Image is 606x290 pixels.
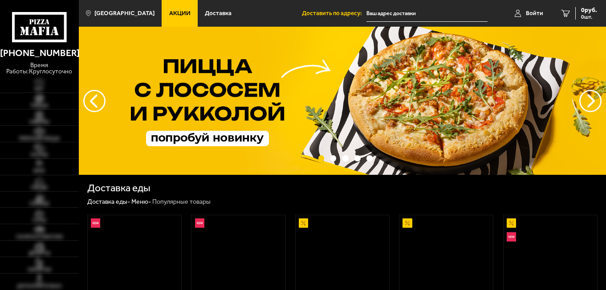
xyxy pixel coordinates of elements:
img: Акционный [299,218,308,228]
button: точки переключения [354,155,361,161]
div: Популярные товары [152,198,211,206]
span: Акции [169,10,191,16]
input: Ваш адрес доставки [366,5,488,22]
span: Доставить по адресу: [302,10,366,16]
span: Войти [526,10,543,16]
button: предыдущий [579,90,602,112]
img: Акционный [507,218,516,228]
a: Доставка еды- [87,198,130,205]
button: точки переключения [342,155,349,161]
span: [GEOGRAPHIC_DATA] [94,10,155,16]
a: Меню- [131,198,151,205]
button: следующий [83,90,106,112]
button: точки переключения [330,155,337,161]
img: Новинка [91,218,100,228]
button: точки переключения [366,155,373,161]
button: точки переключения [318,155,325,161]
span: 0 руб. [581,7,597,13]
span: 0 шт. [581,14,597,20]
h1: Доставка еды [87,183,150,193]
img: Новинка [195,218,204,228]
img: Акционный [403,218,412,228]
img: Новинка [507,232,516,242]
span: Доставка [205,10,232,16]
